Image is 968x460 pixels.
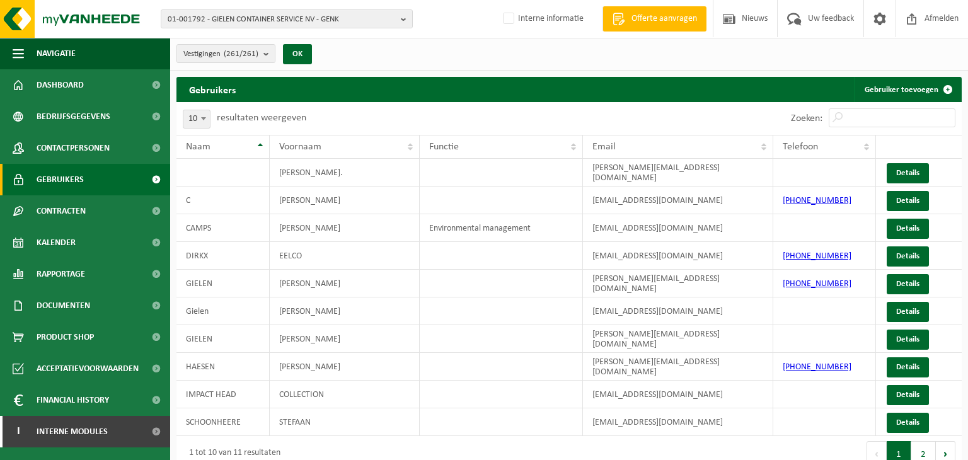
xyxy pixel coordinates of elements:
span: Email [592,142,616,152]
span: Contracten [37,195,86,227]
a: Details [887,191,929,211]
td: STEFAAN [270,408,420,436]
a: Details [887,274,929,294]
span: Navigatie [37,38,76,69]
a: Gebruiker toevoegen [855,77,960,102]
td: [PERSON_NAME][EMAIL_ADDRESS][DOMAIN_NAME] [583,159,773,187]
span: Contactpersonen [37,132,110,164]
label: Interne informatie [500,9,584,28]
td: [EMAIL_ADDRESS][DOMAIN_NAME] [583,214,773,242]
a: Details [887,330,929,350]
a: [PHONE_NUMBER] [783,251,851,261]
td: GIELEN [176,270,270,297]
a: Details [887,219,929,239]
span: Voornaam [279,142,321,152]
td: [PERSON_NAME] [270,353,420,381]
span: 10 [183,110,210,128]
td: [EMAIL_ADDRESS][DOMAIN_NAME] [583,242,773,270]
span: Product Shop [37,321,94,353]
span: 10 [183,110,210,129]
label: Zoeken: [791,113,822,124]
span: Financial History [37,384,109,416]
td: [PERSON_NAME]. [270,159,420,187]
td: DIRKX [176,242,270,270]
label: resultaten weergeven [217,113,306,123]
a: [PHONE_NUMBER] [783,279,851,289]
a: Details [887,302,929,322]
span: Bedrijfsgegevens [37,101,110,132]
span: Naam [186,142,210,152]
span: Functie [429,142,459,152]
button: 01-001792 - GIELEN CONTAINER SERVICE NV - GENK [161,9,413,28]
td: [EMAIL_ADDRESS][DOMAIN_NAME] [583,408,773,436]
span: 01-001792 - GIELEN CONTAINER SERVICE NV - GENK [168,10,396,29]
span: Documenten [37,290,90,321]
span: Dashboard [37,69,84,101]
span: Acceptatievoorwaarden [37,353,139,384]
td: [EMAIL_ADDRESS][DOMAIN_NAME] [583,297,773,325]
a: [PHONE_NUMBER] [783,196,851,205]
span: Rapportage [37,258,85,290]
a: Details [887,385,929,405]
td: [PERSON_NAME][EMAIL_ADDRESS][DOMAIN_NAME] [583,353,773,381]
a: Details [887,357,929,377]
td: [PERSON_NAME] [270,297,420,325]
button: OK [283,44,312,64]
td: C [176,187,270,214]
button: Vestigingen(261/261) [176,44,275,63]
td: SCHOONHEERE [176,408,270,436]
td: GIELEN [176,325,270,353]
td: [EMAIL_ADDRESS][DOMAIN_NAME] [583,187,773,214]
a: Details [887,246,929,267]
a: Details [887,413,929,433]
td: IMPACT HEAD [176,381,270,408]
td: [PERSON_NAME] [270,270,420,297]
td: COLLECTION [270,381,420,408]
td: [PERSON_NAME][EMAIL_ADDRESS][DOMAIN_NAME] [583,270,773,297]
a: Offerte aanvragen [602,6,706,32]
td: EELCO [270,242,420,270]
span: Gebruikers [37,164,84,195]
a: Details [887,163,929,183]
td: HAESEN [176,353,270,381]
td: Environmental management [420,214,583,242]
td: [EMAIL_ADDRESS][DOMAIN_NAME] [583,381,773,408]
span: Kalender [37,227,76,258]
td: [PERSON_NAME][EMAIL_ADDRESS][DOMAIN_NAME] [583,325,773,353]
count: (261/261) [224,50,258,58]
span: Vestigingen [183,45,258,64]
span: Interne modules [37,416,108,447]
h2: Gebruikers [176,77,248,101]
td: Gielen [176,297,270,325]
td: [PERSON_NAME] [270,214,420,242]
span: Offerte aanvragen [628,13,700,25]
span: Telefoon [783,142,818,152]
td: [PERSON_NAME] [270,325,420,353]
td: CAMPS [176,214,270,242]
span: I [13,416,24,447]
td: [PERSON_NAME] [270,187,420,214]
a: [PHONE_NUMBER] [783,362,851,372]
